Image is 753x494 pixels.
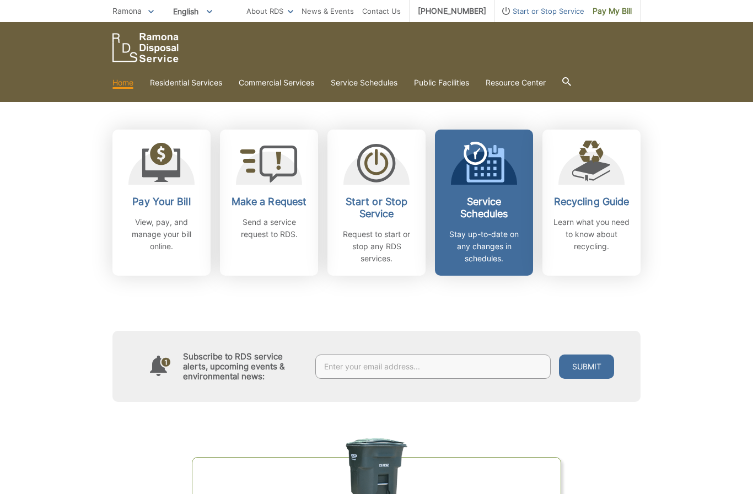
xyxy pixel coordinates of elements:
a: Public Facilities [414,77,469,89]
span: Ramona [112,6,142,15]
a: News & Events [302,5,354,17]
a: About RDS [246,5,293,17]
span: English [165,2,220,20]
a: EDCD logo. Return to the homepage. [112,33,179,62]
p: Stay up-to-date on any changes in schedules. [443,228,525,265]
h2: Service Schedules [443,196,525,220]
button: Submit [559,355,614,379]
a: Contact Us [362,5,401,17]
a: Residential Services [150,77,222,89]
h2: Make a Request [228,196,310,208]
h4: Subscribe to RDS service alerts, upcoming events & environmental news: [183,352,304,382]
a: Resource Center [486,77,546,89]
a: Service Schedules Stay up-to-date on any changes in schedules. [435,130,533,276]
p: Send a service request to RDS. [228,216,310,240]
a: Service Schedules [331,77,397,89]
h2: Pay Your Bill [121,196,202,208]
a: Make a Request Send a service request to RDS. [220,130,318,276]
span: Pay My Bill [593,5,632,17]
p: Learn what you need to know about recycling. [551,216,632,253]
input: Enter your email address... [315,355,551,379]
a: Recycling Guide Learn what you need to know about recycling. [542,130,641,276]
a: Pay Your Bill View, pay, and manage your bill online. [112,130,211,276]
p: View, pay, and manage your bill online. [121,216,202,253]
p: Request to start or stop any RDS services. [336,228,417,265]
a: Home [112,77,133,89]
h2: Start or Stop Service [336,196,417,220]
a: Commercial Services [239,77,314,89]
h2: Recycling Guide [551,196,632,208]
